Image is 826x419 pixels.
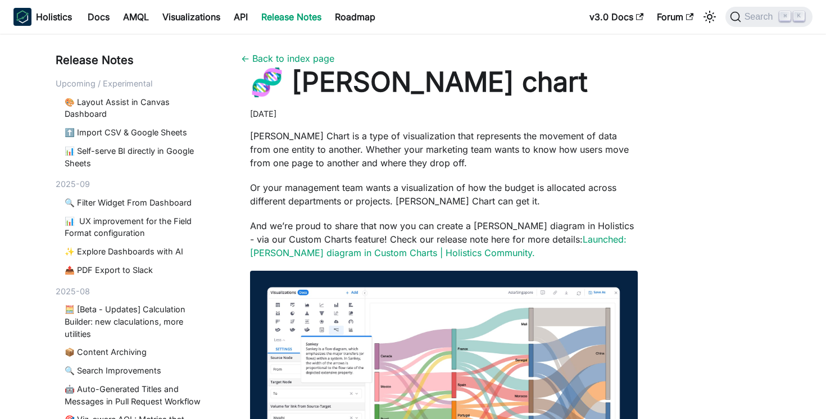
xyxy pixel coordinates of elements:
[56,52,214,419] nav: Blog recent posts navigation
[650,8,700,26] a: Forum
[13,8,31,26] img: Holistics
[65,264,210,276] a: 📤 PDF Export to Slack
[65,96,210,120] a: 🎨 Layout Assist in Canvas Dashboard
[56,178,214,190] div: 2025-09
[65,197,210,209] a: 🔍 Filter Widget From Dashboard
[250,181,638,208] p: Or your management team wants a visualization of how the budget is allocated across different dep...
[250,129,638,170] p: [PERSON_NAME] Chart is a type of visualization that represents the movement of data from one enti...
[241,53,334,64] a: ← Back to index page
[65,365,210,377] a: 🔍 Search Improvements
[583,8,650,26] a: v3.0 Docs
[65,126,210,139] a: ⬆️ Import CSV & Google Sheets
[779,11,791,21] kbd: ⌘
[250,219,638,259] p: And we’re proud to share that now you can create a [PERSON_NAME] diagram in Holistics - via our C...
[65,215,210,239] a: 📊 UX improvement for the Field Format configuration
[65,303,210,340] a: 🧮 [Beta - Updates] Calculation Builder: new claculations, more utilities
[13,8,72,26] a: HolisticsHolistics
[56,78,214,90] div: Upcoming / Experimental
[65,383,210,407] a: 🤖 Auto-Generated Titles and Messages in Pull Request Workflow
[250,234,627,258] a: Launched: [PERSON_NAME] diagram in Custom Charts | Holistics Community.
[116,8,156,26] a: AMQL
[255,8,328,26] a: Release Notes
[701,8,719,26] button: Switch between dark and light mode (currently light mode)
[65,245,210,258] a: ✨ Explore Dashboards with AI
[793,11,805,21] kbd: K
[741,12,780,22] span: Search
[227,8,255,26] a: API
[65,346,210,358] a: 📦 Content Archiving
[328,8,382,26] a: Roadmap
[56,52,214,69] div: Release Notes
[56,285,214,298] div: 2025-08
[36,10,72,24] b: Holistics
[65,145,210,169] a: 📊 Self-serve BI directly in Google Sheets
[156,8,227,26] a: Visualizations
[725,7,813,27] button: Search (Command+K)
[250,65,638,99] h1: 🧬 [PERSON_NAME] chart
[81,8,116,26] a: Docs
[250,109,276,119] time: [DATE]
